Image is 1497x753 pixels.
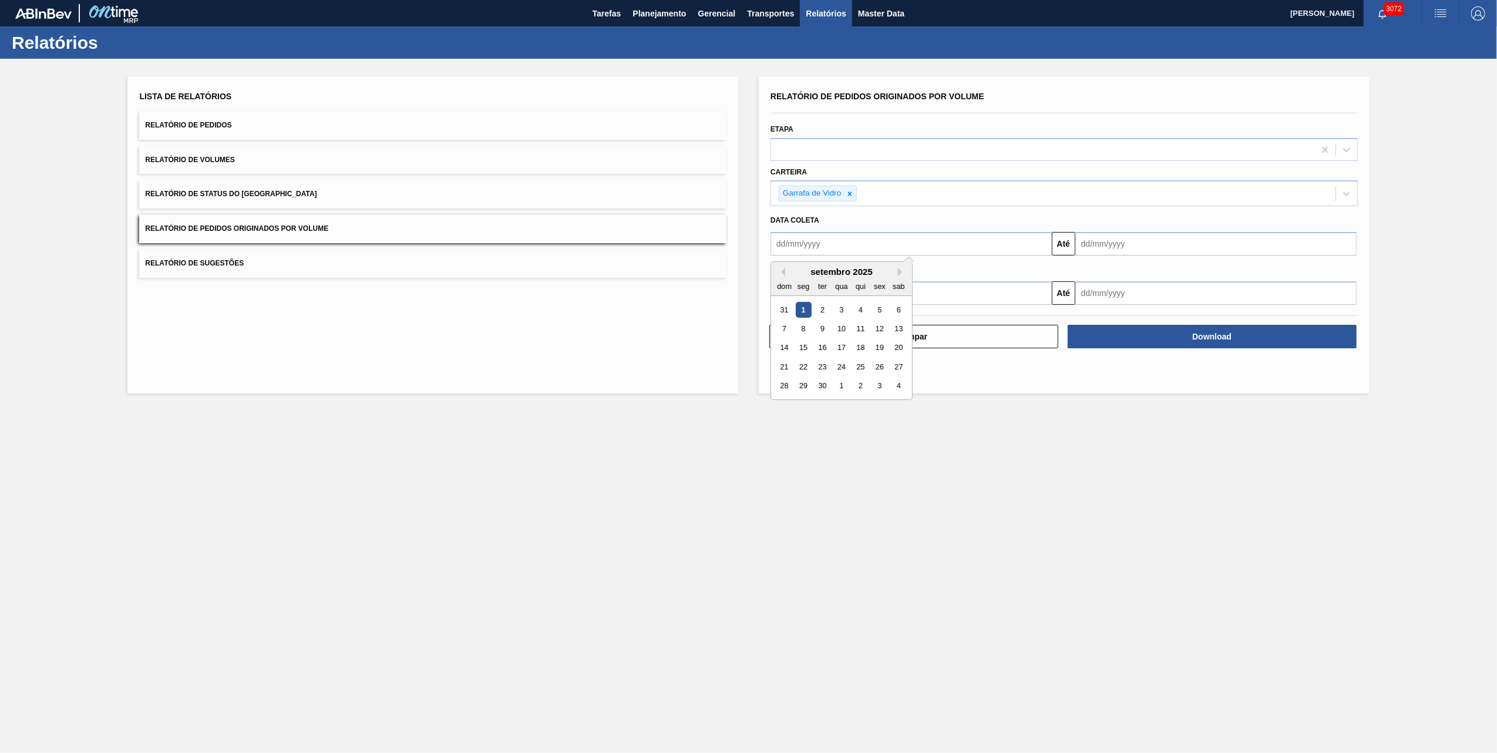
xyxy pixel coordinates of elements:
span: Relatório de Status do [GEOGRAPHIC_DATA] [145,190,317,198]
div: Choose quinta-feira, 18 de setembro de 2025 [853,340,869,356]
div: Choose terça-feira, 23 de setembro de 2025 [815,359,830,375]
img: Logout [1471,6,1485,21]
span: Master Data [858,6,904,21]
span: 3072 [1384,2,1404,15]
span: Transportes [747,6,794,21]
button: Previous Month [777,268,785,276]
div: sex [872,278,887,294]
div: Choose terça-feira, 2 de setembro de 2025 [815,302,830,318]
button: Até [1052,232,1075,256]
div: Choose domingo, 21 de setembro de 2025 [776,359,792,375]
button: Download [1068,325,1357,348]
div: Choose quarta-feira, 3 de setembro de 2025 [833,302,849,318]
div: Choose terça-feira, 16 de setembro de 2025 [815,340,830,356]
div: Choose quinta-feira, 2 de outubro de 2025 [853,378,869,394]
div: Choose segunda-feira, 29 de setembro de 2025 [796,378,812,394]
button: Next Month [898,268,906,276]
div: Choose terça-feira, 9 de setembro de 2025 [815,321,830,337]
img: userActions [1434,6,1448,21]
div: Choose quarta-feira, 10 de setembro de 2025 [833,321,849,337]
div: qua [833,278,849,294]
div: month 2025-09 [775,300,908,395]
div: Choose sexta-feira, 26 de setembro de 2025 [872,359,887,375]
input: dd/mm/yyyy [1075,281,1357,305]
div: dom [776,278,792,294]
span: Relatório de Pedidos Originados por Volume [771,92,984,101]
div: Choose segunda-feira, 1 de setembro de 2025 [796,302,812,318]
div: Choose quarta-feira, 1 de outubro de 2025 [833,378,849,394]
h1: Relatórios [12,36,220,49]
div: Choose sábado, 20 de setembro de 2025 [891,340,907,356]
span: Planejamento [633,6,686,21]
div: sab [891,278,907,294]
span: Relatórios [806,6,846,21]
div: Choose quinta-feira, 25 de setembro de 2025 [853,359,869,375]
div: Choose sábado, 4 de outubro de 2025 [891,378,907,394]
button: Notificações [1364,5,1401,22]
div: setembro 2025 [771,267,912,277]
div: Choose quinta-feira, 4 de setembro de 2025 [853,302,869,318]
input: dd/mm/yyyy [1075,232,1357,256]
div: Garrafa de Vidro [779,186,843,201]
span: Relatório de Sugestões [145,259,244,267]
div: Choose sexta-feira, 5 de setembro de 2025 [872,302,887,318]
div: Choose domingo, 7 de setembro de 2025 [776,321,792,337]
label: Etapa [771,125,793,133]
div: Choose quarta-feira, 24 de setembro de 2025 [833,359,849,375]
div: Choose sexta-feira, 19 de setembro de 2025 [872,340,887,356]
div: Choose domingo, 28 de setembro de 2025 [776,378,792,394]
div: qui [853,278,869,294]
button: Relatório de Sugestões [139,249,726,278]
div: Choose terça-feira, 30 de setembro de 2025 [815,378,830,394]
button: Relatório de Pedidos [139,111,726,140]
img: TNhmsLtSVTkK8tSr43FrP2fwEKptu5GPRR3wAAAABJRU5ErkJggg== [15,8,72,19]
button: Até [1052,281,1075,305]
span: Relatório de Volumes [145,156,234,164]
div: Choose sábado, 6 de setembro de 2025 [891,302,907,318]
div: Choose segunda-feira, 22 de setembro de 2025 [796,359,812,375]
div: Choose quarta-feira, 17 de setembro de 2025 [833,340,849,356]
button: Relatório de Pedidos Originados por Volume [139,214,726,243]
div: Choose sexta-feira, 3 de outubro de 2025 [872,378,887,394]
span: Tarefas [593,6,621,21]
label: Carteira [771,168,807,176]
div: Choose sábado, 27 de setembro de 2025 [891,359,907,375]
span: Relatório de Pedidos Originados por Volume [145,224,328,233]
div: Choose segunda-feira, 15 de setembro de 2025 [796,340,812,356]
button: Relatório de Volumes [139,146,726,174]
span: Data coleta [771,216,819,224]
span: Relatório de Pedidos [145,121,231,129]
input: dd/mm/yyyy [771,232,1052,256]
div: Choose domingo, 14 de setembro de 2025 [776,340,792,356]
div: Choose quinta-feira, 11 de setembro de 2025 [853,321,869,337]
div: ter [815,278,830,294]
div: Choose sábado, 13 de setembro de 2025 [891,321,907,337]
button: Limpar [769,325,1058,348]
div: seg [796,278,812,294]
div: Choose segunda-feira, 8 de setembro de 2025 [796,321,812,337]
span: Lista de Relatórios [139,92,231,101]
span: Gerencial [698,6,736,21]
button: Relatório de Status do [GEOGRAPHIC_DATA] [139,180,726,209]
div: Choose sexta-feira, 12 de setembro de 2025 [872,321,887,337]
div: Choose domingo, 31 de agosto de 2025 [776,302,792,318]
